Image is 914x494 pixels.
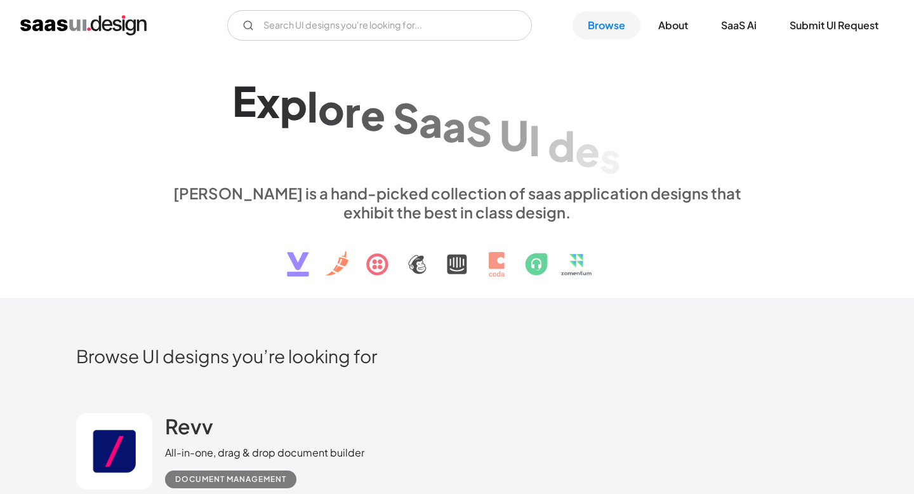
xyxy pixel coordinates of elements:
[345,87,361,136] div: r
[600,133,621,182] div: s
[361,90,385,139] div: e
[175,472,286,487] div: Document Management
[280,79,307,128] div: p
[20,15,147,36] a: home
[227,10,532,41] form: Email Form
[774,11,894,39] a: Submit UI Request
[442,102,466,150] div: a
[165,413,213,445] a: Revv
[76,345,838,367] h2: Browse UI designs you’re looking for
[165,445,364,460] div: All-in-one, drag & drop document builder
[706,11,772,39] a: SaaS Ai
[256,77,280,126] div: x
[575,127,600,176] div: e
[307,82,318,131] div: l
[500,110,529,159] div: U
[232,76,256,125] div: E
[573,11,640,39] a: Browse
[165,73,749,171] h1: Explore SaaS UI design patterns & interactions.
[466,106,492,155] div: S
[318,84,345,133] div: o
[165,184,749,222] div: [PERSON_NAME] is a hand-picked collection of saas application designs that exhibit the best in cl...
[393,94,419,143] div: S
[165,413,213,439] h2: Revv
[419,98,442,147] div: a
[529,116,540,164] div: I
[265,222,649,288] img: text, icon, saas logo
[643,11,703,39] a: About
[548,121,575,170] div: d
[227,10,532,41] input: Search UI designs you're looking for...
